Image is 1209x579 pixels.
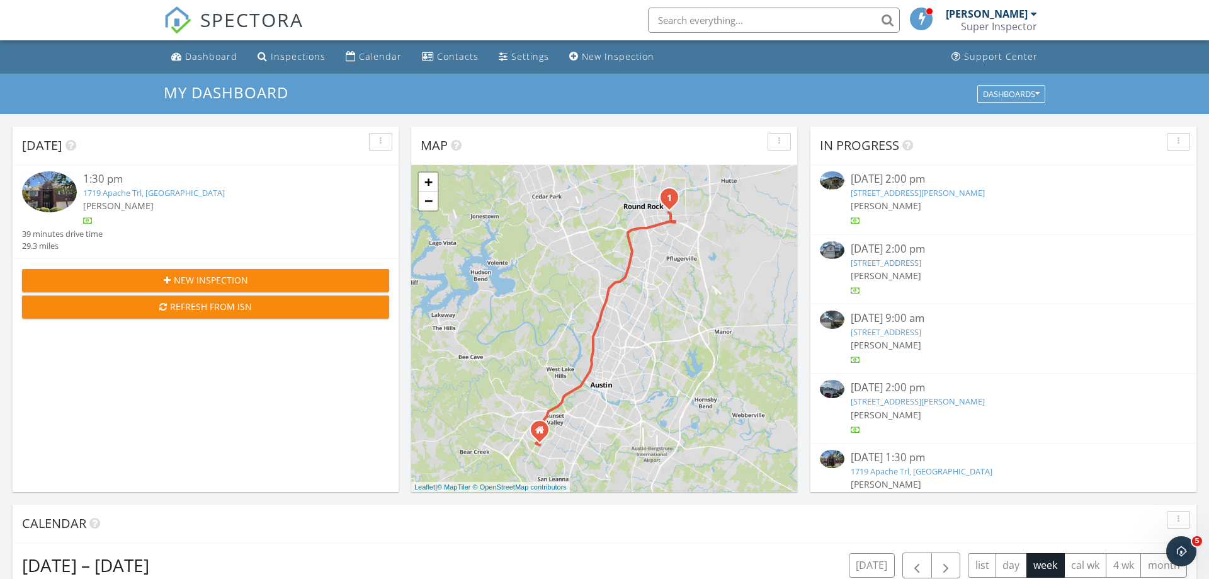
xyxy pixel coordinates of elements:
iframe: Intercom live chat [1166,536,1196,566]
img: 9499630%2Freports%2F349b40f4-86f4-44a3-bbb8-0d37055458f4%2Fcover_photos%2FiFSfMQNLEt2m67P4MYL2%2F... [820,380,844,398]
span: Map [421,137,448,154]
button: list [968,553,996,578]
button: week [1026,553,1065,578]
button: day [996,553,1027,578]
button: Refresh from ISN [22,295,389,318]
a: Calendar [341,45,407,69]
div: New Inspection [582,50,654,62]
span: [DATE] [22,137,62,154]
a: [STREET_ADDRESS] [851,326,921,338]
a: [DATE] 2:00 pm [STREET_ADDRESS] [PERSON_NAME] [820,241,1187,297]
img: 9514330%2Fcover_photos%2F9s3QKbGQv1DOOYfQFpFR%2Fsmall.jpg [820,311,844,329]
button: New Inspection [22,269,389,292]
a: New Inspection [564,45,659,69]
a: Zoom out [419,192,438,210]
div: Support Center [964,50,1038,62]
span: Calendar [22,515,86,532]
img: 9498345%2Fcover_photos%2FPnYPgJxBCaF4X02ykIQe%2Fsmall.jpg [820,171,844,190]
a: [STREET_ADDRESS][PERSON_NAME] [851,396,985,407]
div: [DATE] 2:00 pm [851,380,1157,396]
button: [DATE] [849,553,895,578]
a: Leaflet [414,483,435,491]
div: Dashboard [185,50,237,62]
div: 1719 Apache Trl, Round Rock, TX 78665 [669,197,677,205]
div: [PERSON_NAME] [946,8,1028,20]
img: 9570691%2Fcover_photos%2Fc4UGqudpi1qMyqWMUBtP%2Fsmall.jpg [820,450,844,468]
div: [DATE] 2:00 pm [851,241,1157,257]
a: [DATE] 1:30 pm 1719 Apache Trl, [GEOGRAPHIC_DATA] [PERSON_NAME] [820,450,1187,506]
span: In Progress [820,137,899,154]
button: Dashboards [977,85,1045,103]
div: 9201 Brodie Ln, Austin TX 78748 [540,430,547,437]
h2: [DATE] – [DATE] [22,553,149,578]
button: Next [931,553,961,578]
a: [DATE] 2:00 pm [STREET_ADDRESS][PERSON_NAME] [PERSON_NAME] [820,171,1187,227]
a: [STREET_ADDRESS][PERSON_NAME] [851,187,985,198]
div: 29.3 miles [22,240,103,252]
a: [DATE] 9:00 am [STREET_ADDRESS] [PERSON_NAME] [820,311,1187,367]
a: Settings [494,45,554,69]
div: [DATE] 2:00 pm [851,171,1157,187]
button: cal wk [1064,553,1107,578]
img: 9506901%2Fcover_photos%2FMDyH5Eh0rQTPS7LNPn86%2Fsmall.jpg [820,241,844,260]
button: month [1140,553,1187,578]
div: [DATE] 1:30 pm [851,450,1157,466]
span: New Inspection [174,273,248,287]
button: 4 wk [1106,553,1141,578]
div: Dashboards [983,89,1040,98]
a: SPECTORA [164,17,304,43]
a: Inspections [253,45,331,69]
a: © OpenStreetMap contributors [473,483,567,491]
div: Calendar [359,50,402,62]
div: Contacts [437,50,479,62]
span: [PERSON_NAME] [851,339,921,351]
span: [PERSON_NAME] [851,409,921,421]
span: SPECTORA [200,6,304,33]
img: 9570691%2Fcover_photos%2Fc4UGqudpi1qMyqWMUBtP%2Fsmall.jpg [22,171,77,212]
div: Super Inspector [961,20,1037,33]
button: Previous [902,553,932,578]
div: Settings [511,50,549,62]
a: 1719 Apache Trl, [GEOGRAPHIC_DATA] [851,466,992,477]
a: © MapTiler [437,483,471,491]
a: Contacts [417,45,484,69]
input: Search everything... [648,8,900,33]
a: 1:30 pm 1719 Apache Trl, [GEOGRAPHIC_DATA] [PERSON_NAME] 39 minutes drive time 29.3 miles [22,171,389,252]
div: | [411,482,570,493]
span: [PERSON_NAME] [851,478,921,490]
div: 39 minutes drive time [22,228,103,240]
span: My Dashboard [164,82,288,103]
i: 1 [667,194,672,203]
div: [DATE] 9:00 am [851,311,1157,326]
a: [STREET_ADDRESS] [851,257,921,268]
span: [PERSON_NAME] [83,200,154,212]
img: The Best Home Inspection Software - Spectora [164,6,191,34]
a: 1719 Apache Trl, [GEOGRAPHIC_DATA] [83,187,225,198]
span: 5 [1192,536,1202,546]
a: Zoom in [419,173,438,192]
div: Inspections [271,50,326,62]
a: [DATE] 2:00 pm [STREET_ADDRESS][PERSON_NAME] [PERSON_NAME] [820,380,1187,436]
div: Refresh from ISN [32,300,379,313]
span: [PERSON_NAME] [851,200,921,212]
div: 1:30 pm [83,171,358,187]
a: Support Center [946,45,1043,69]
a: Dashboard [166,45,242,69]
span: [PERSON_NAME] [851,270,921,282]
